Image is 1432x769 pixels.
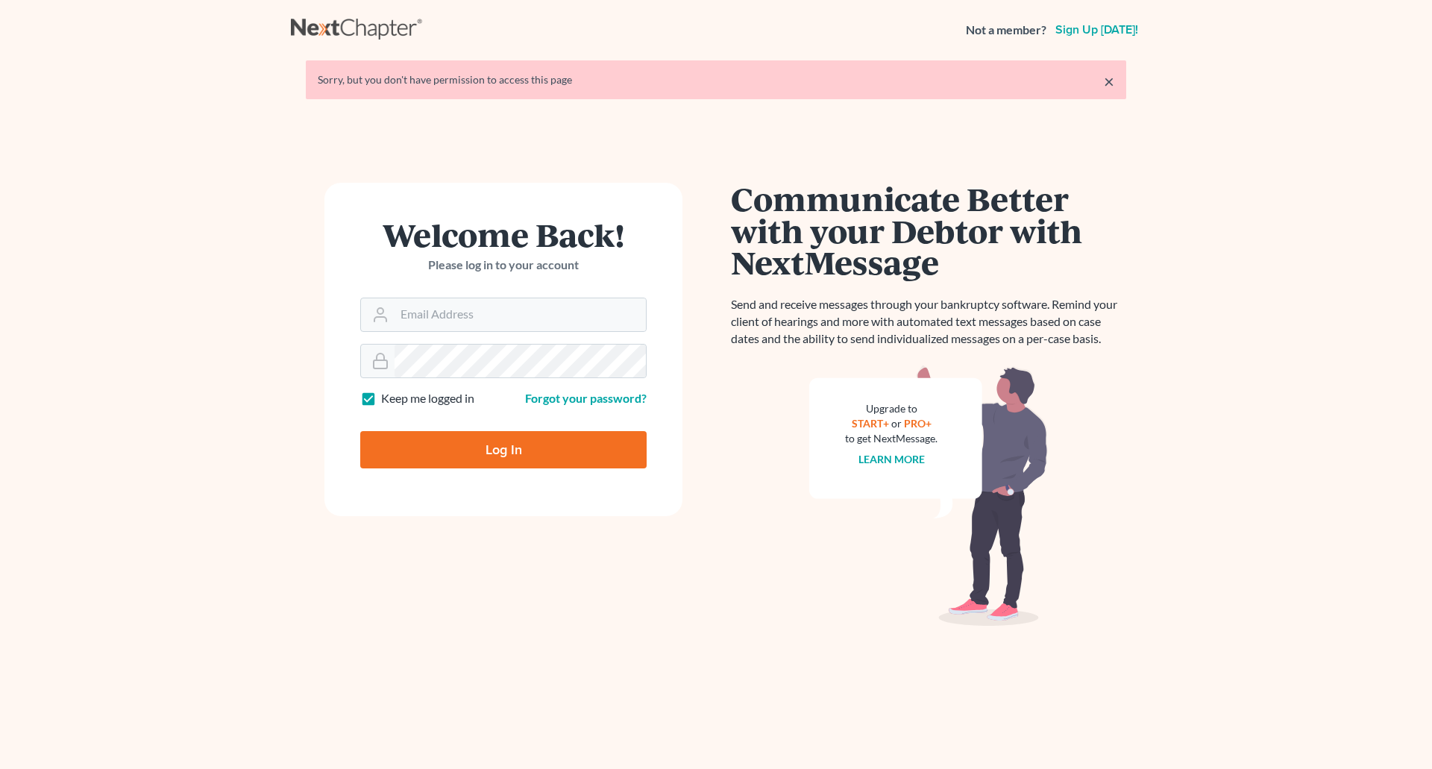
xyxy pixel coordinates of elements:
[360,257,647,274] p: Please log in to your account
[318,72,1114,87] div: Sorry, but you don't have permission to access this page
[1052,24,1141,36] a: Sign up [DATE]!
[1104,72,1114,90] a: ×
[858,453,925,465] a: Learn more
[845,431,938,446] div: to get NextMessage.
[966,22,1046,39] strong: Not a member?
[731,183,1126,278] h1: Communicate Better with your Debtor with NextMessage
[891,417,902,430] span: or
[852,417,889,430] a: START+
[360,219,647,251] h1: Welcome Back!
[525,391,647,405] a: Forgot your password?
[360,431,647,468] input: Log In
[809,365,1048,627] img: nextmessage_bg-59042aed3d76b12b5cd301f8e5b87938c9018125f34e5fa2b7a6b67550977c72.svg
[731,296,1126,348] p: Send and receive messages through your bankruptcy software. Remind your client of hearings and mo...
[395,298,646,331] input: Email Address
[845,401,938,416] div: Upgrade to
[381,390,474,407] label: Keep me logged in
[904,417,932,430] a: PRO+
